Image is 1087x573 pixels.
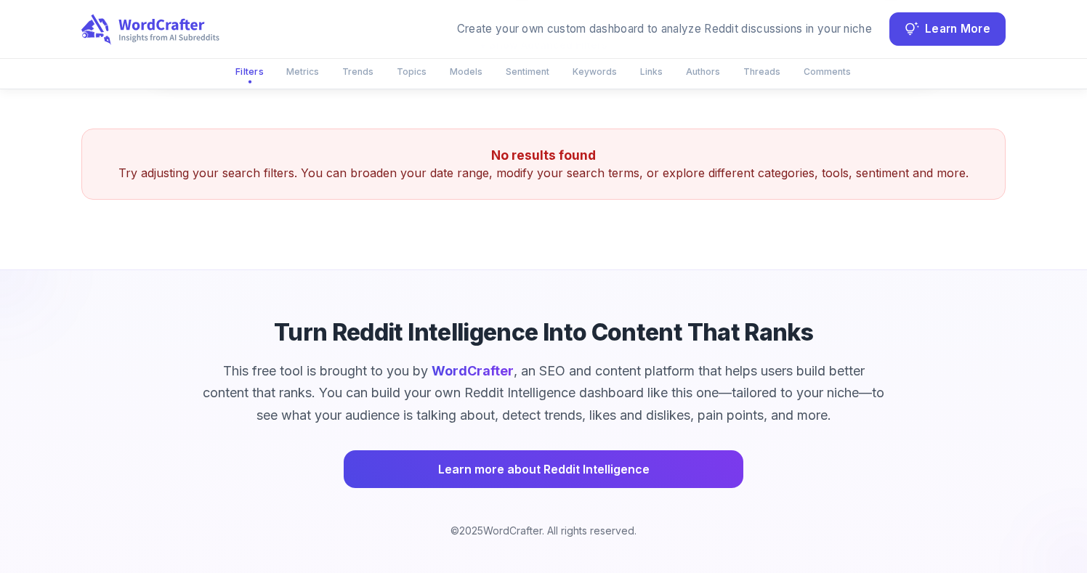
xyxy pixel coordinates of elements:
[226,59,272,84] button: Filters
[334,60,382,84] button: Trends
[735,60,789,84] button: Threads
[795,60,860,84] button: Comments
[432,363,514,378] a: WordCrafter
[631,60,671,84] button: Links
[925,20,990,39] span: Learn More
[457,21,872,38] div: Create your own custom dashboard to analyze Reddit discussions in your niche
[100,164,987,182] p: Try adjusting your search filters. You can broaden your date range, modify your search terms, or ...
[388,60,435,84] button: Topics
[274,317,813,349] h4: Turn Reddit Intelligence Into Content That Ranks
[100,147,987,164] h5: No results found
[438,459,650,479] span: Learn more about Reddit Intelligence
[278,60,328,84] button: Metrics
[441,60,491,84] button: Models
[497,60,558,84] button: Sentiment
[889,12,1006,46] button: Learn More
[344,450,743,488] a: Learn more about Reddit Intelligence
[677,60,729,84] button: Authors
[198,360,889,427] p: This free tool is brought to you by , an SEO and content platform that helps users build better c...
[564,60,626,84] button: Keywords
[450,523,637,539] p: © 2025 WordCrafter. All rights reserved.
